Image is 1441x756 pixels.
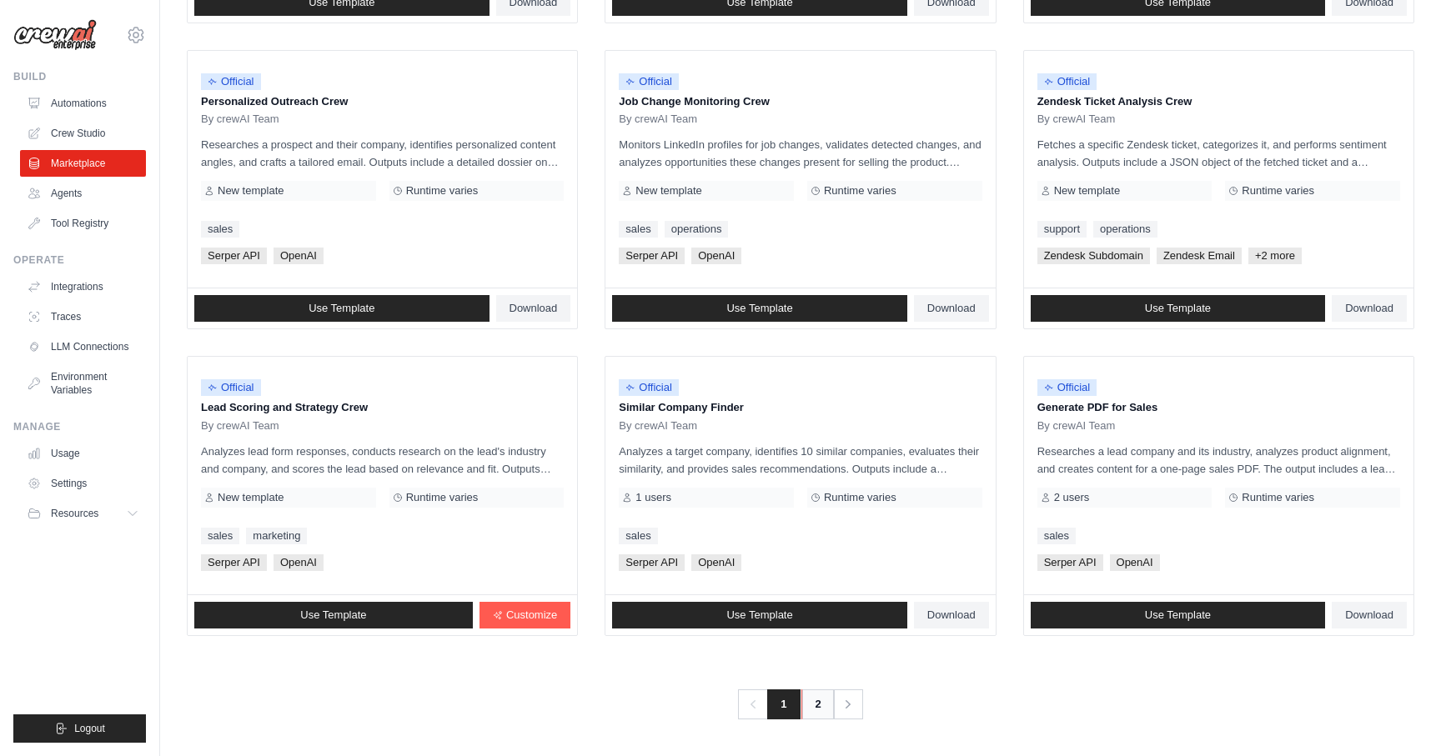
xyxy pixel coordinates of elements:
[1037,73,1097,90] span: Official
[406,491,479,504] span: Runtime varies
[1242,184,1314,198] span: Runtime varies
[1145,302,1211,315] span: Use Template
[1037,113,1116,126] span: By crewAI Team
[691,554,741,571] span: OpenAI
[767,689,800,719] span: 1
[201,443,564,478] p: Analyzes lead form responses, conducts research on the lead's industry and company, and scores th...
[1110,554,1160,571] span: OpenAI
[927,608,976,622] span: Download
[619,73,679,90] span: Official
[218,491,284,504] span: New template
[496,295,571,322] a: Download
[201,221,239,238] a: sales
[20,363,146,403] a: Environment Variables
[1037,554,1103,571] span: Serper API
[824,184,896,198] span: Runtime varies
[201,73,261,90] span: Official
[1037,399,1400,416] p: Generate PDF for Sales
[274,248,324,264] span: OpenAI
[726,302,792,315] span: Use Template
[619,379,679,396] span: Official
[194,295,490,322] a: Use Template
[201,419,279,433] span: By crewAI Team
[1248,248,1302,264] span: +2 more
[1345,302,1393,315] span: Download
[619,528,657,544] a: sales
[1157,248,1242,264] span: Zendesk Email
[13,19,97,51] img: Logo
[20,440,146,467] a: Usage
[801,689,835,719] a: 2
[635,491,671,504] span: 1 users
[201,379,261,396] span: Official
[1037,93,1400,110] p: Zendesk Ticket Analysis Crew
[20,210,146,237] a: Tool Registry
[1037,379,1097,396] span: Official
[914,602,989,628] a: Download
[665,221,729,238] a: operations
[201,113,279,126] span: By crewAI Team
[20,90,146,117] a: Automations
[612,602,907,628] a: Use Template
[619,248,685,264] span: Serper API
[1242,491,1314,504] span: Runtime varies
[738,689,862,719] nav: Pagination
[1037,528,1076,544] a: sales
[726,608,792,622] span: Use Template
[635,184,701,198] span: New template
[1093,221,1157,238] a: operations
[20,470,146,497] a: Settings
[13,714,146,743] button: Logout
[612,295,907,322] a: Use Template
[406,184,479,198] span: Runtime varies
[1037,136,1400,171] p: Fetches a specific Zendesk ticket, categorizes it, and performs sentiment analysis. Outputs inclu...
[619,554,685,571] span: Serper API
[1054,491,1090,504] span: 2 users
[927,302,976,315] span: Download
[20,150,146,177] a: Marketplace
[74,722,105,735] span: Logout
[619,136,982,171] p: Monitors LinkedIn profiles for job changes, validates detected changes, and analyzes opportunitie...
[20,120,146,147] a: Crew Studio
[1054,184,1120,198] span: New template
[691,248,741,264] span: OpenAI
[506,608,557,622] span: Customize
[194,602,473,628] a: Use Template
[619,93,982,110] p: Job Change Monitoring Crew
[619,399,982,416] p: Similar Company Finder
[13,70,146,83] div: Build
[51,507,98,520] span: Resources
[914,295,989,322] a: Download
[510,302,558,315] span: Download
[1037,248,1150,264] span: Zendesk Subdomain
[309,302,374,315] span: Use Template
[201,248,267,264] span: Serper API
[1037,221,1087,238] a: support
[201,93,564,110] p: Personalized Outreach Crew
[619,419,697,433] span: By crewAI Team
[201,399,564,416] p: Lead Scoring and Strategy Crew
[1037,443,1400,478] p: Researches a lead company and its industry, analyzes product alignment, and creates content for a...
[1031,602,1326,628] a: Use Template
[1037,419,1116,433] span: By crewAI Team
[1345,608,1393,622] span: Download
[201,554,267,571] span: Serper API
[201,528,239,544] a: sales
[619,443,982,478] p: Analyzes a target company, identifies 10 similar companies, evaluates their similarity, and provi...
[218,184,284,198] span: New template
[274,554,324,571] span: OpenAI
[1332,602,1407,628] a: Download
[20,500,146,527] button: Resources
[1145,608,1211,622] span: Use Template
[13,420,146,433] div: Manage
[1332,295,1407,322] a: Download
[619,221,657,238] a: sales
[20,333,146,360] a: LLM Connections
[619,113,697,126] span: By crewAI Team
[13,253,146,267] div: Operate
[20,273,146,300] a: Integrations
[824,491,896,504] span: Runtime varies
[20,303,146,330] a: Traces
[479,602,570,628] a: Customize
[201,136,564,171] p: Researches a prospect and their company, identifies personalized content angles, and crafts a tai...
